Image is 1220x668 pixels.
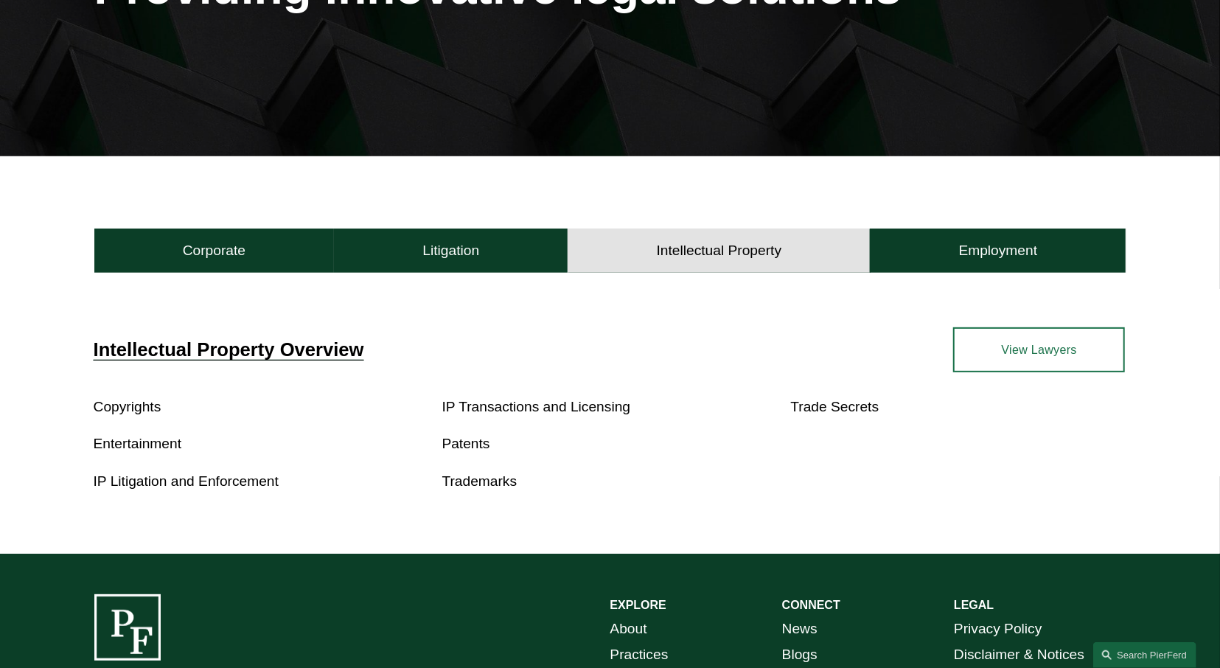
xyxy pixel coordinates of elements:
[954,616,1042,642] a: Privacy Policy
[953,327,1125,372] a: View Lawyers
[442,399,631,414] a: IP Transactions and Licensing
[94,473,279,489] a: IP Litigation and Enforcement
[1093,642,1196,668] a: Search this site
[959,242,1038,260] h4: Employment
[954,642,1084,668] a: Disclaimer & Notices
[94,339,364,360] a: Intellectual Property Overview
[610,599,666,611] strong: EXPLORE
[94,436,181,451] a: Entertainment
[610,642,669,668] a: Practices
[94,399,161,414] a: Copyrights
[422,242,479,260] h4: Litigation
[442,473,517,489] a: Trademarks
[782,616,818,642] a: News
[442,436,490,451] a: Patents
[657,242,782,260] h4: Intellectual Property
[183,242,245,260] h4: Corporate
[782,642,818,668] a: Blogs
[610,616,647,642] a: About
[954,599,994,611] strong: LEGAL
[790,399,879,414] a: Trade Secrets
[782,599,840,611] strong: CONNECT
